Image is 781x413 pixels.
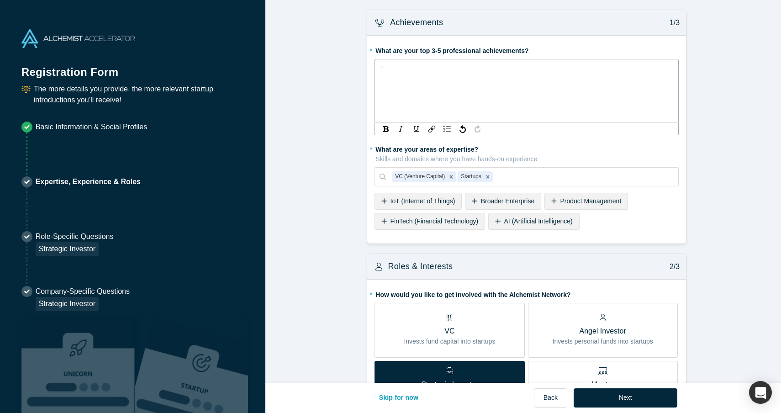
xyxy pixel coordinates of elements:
[465,193,541,210] div: Broader Enterprise
[560,197,621,205] span: Product Management
[378,124,424,133] div: rdw-inline-control
[375,193,462,210] div: IoT (Internet of Things)
[36,122,148,132] p: Basic Information & Social Profiles
[426,124,438,133] div: Link
[534,388,567,408] button: Back
[375,213,485,230] div: FinTech (Financial Technology)
[390,217,479,225] span: FinTech (Financial Technology)
[375,287,679,300] label: How would you like to get involved with the Alchemist Network?
[36,297,99,311] div: Strategic Investor
[504,217,573,225] span: AI (Artificial Intelligence)
[483,171,493,182] div: Remove Startups
[441,124,453,133] div: Unordered
[439,124,455,133] div: rdw-list-control
[411,124,422,133] div: Underline
[36,176,141,187] p: Expertise, Experience & Roles
[458,171,482,182] div: Startups
[574,388,677,408] button: Next
[375,43,679,56] label: What are your top 3-5 professional achievements?
[665,17,680,28] p: 1/3
[446,171,456,182] div: Remove VC (Venture Capital)
[381,62,673,72] div: rdw-editor
[375,154,679,164] p: Skills and domains where you have hands-on experience
[381,63,383,70] span: -
[455,124,485,133] div: rdw-history-control
[36,231,114,242] p: Role-Specific Questions
[395,124,407,133] div: Italic
[392,171,446,182] div: VC (Venture Capital)
[21,54,244,80] h1: Registration Form
[553,326,653,337] p: Angel Investor
[488,213,579,230] div: AI (Artificial Intelligence)
[390,16,443,29] h3: Achievements
[404,337,495,346] p: Invests fund capital into startups
[481,197,535,205] span: Broader Enterprise
[544,193,628,210] div: Product Management
[21,29,135,48] img: Alchemist Accelerator Logo
[380,124,391,133] div: Bold
[381,379,517,390] p: Strategic Investor
[404,326,495,337] p: VC
[375,142,679,164] label: What are your areas of expertise?
[424,124,439,133] div: rdw-link-control
[36,242,99,256] div: Strategic Investor
[553,337,653,346] p: Invests personal funds into startups
[36,286,130,297] p: Company-Specific Questions
[388,260,453,273] h3: Roles & Interests
[390,197,455,205] span: IoT (Internet of Things)
[375,122,679,135] div: rdw-toolbar
[457,124,468,133] div: Undo
[369,388,428,408] button: Skip for now
[665,261,680,272] p: 2/3
[535,379,671,390] p: Mentor
[375,59,679,123] div: rdw-wrapper
[34,84,244,106] p: The more details you provide, the more relevant startup introductions you’ll receive!
[472,124,483,133] div: Redo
